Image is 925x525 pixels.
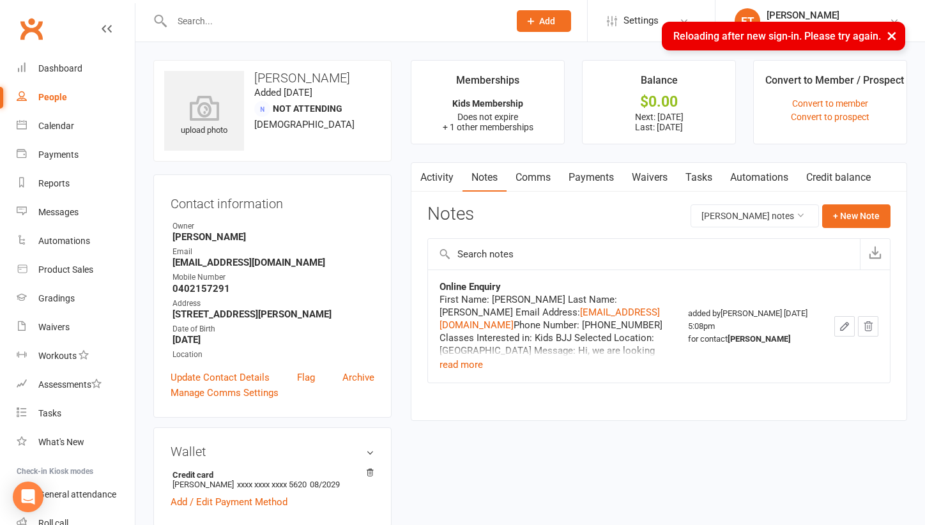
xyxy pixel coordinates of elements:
[443,122,533,132] span: + 1 other memberships
[17,112,135,141] a: Calendar
[688,333,811,346] div: for contact
[38,437,84,447] div: What's New
[17,255,135,284] a: Product Sales
[171,494,287,510] a: Add / Edit Payment Method
[662,22,905,50] div: Reloading after new sign-in. Please try again.
[792,98,868,109] a: Convert to member
[171,445,374,459] h3: Wallet
[623,163,677,192] a: Waivers
[172,231,374,243] strong: [PERSON_NAME]
[164,71,381,85] h3: [PERSON_NAME]
[721,163,797,192] a: Automations
[273,103,342,114] span: Not Attending
[17,370,135,399] a: Assessments
[411,163,462,192] a: Activity
[168,12,500,30] input: Search...
[38,264,93,275] div: Product Sales
[677,163,721,192] a: Tasks
[428,239,860,270] input: Search notes
[440,357,483,372] button: read more
[342,370,374,385] a: Archive
[17,284,135,313] a: Gradings
[172,470,368,480] strong: Credit card
[38,351,77,361] div: Workouts
[691,204,819,227] button: [PERSON_NAME] notes
[427,204,474,227] h3: Notes
[237,480,307,489] span: xxxx xxxx xxxx 5620
[765,72,904,95] div: Convert to Member / Prospect
[456,72,519,95] div: Memberships
[440,293,664,408] div: First Name: [PERSON_NAME] Last Name: [PERSON_NAME] Email Address: Phone Number: [PHONE_NUMBER] Cl...
[507,163,560,192] a: Comms
[172,220,374,232] div: Owner
[38,236,90,246] div: Automations
[17,54,135,83] a: Dashboard
[38,121,74,131] div: Calendar
[38,63,82,73] div: Dashboard
[172,257,374,268] strong: [EMAIL_ADDRESS][DOMAIN_NAME]
[17,169,135,198] a: Reports
[17,198,135,227] a: Messages
[172,334,374,346] strong: [DATE]
[457,112,518,122] span: Does not expire
[688,307,811,346] div: added by [PERSON_NAME] [DATE] 5:08pm
[164,95,244,137] div: upload photo
[735,8,760,34] div: ET
[38,408,61,418] div: Tasks
[172,323,374,335] div: Date of Birth
[171,192,374,211] h3: Contact information
[17,399,135,428] a: Tasks
[17,342,135,370] a: Workouts
[297,370,315,385] a: Flag
[17,83,135,112] a: People
[767,21,889,33] div: Dominance MMA Thomastown
[440,307,660,331] a: [EMAIL_ADDRESS][DOMAIN_NAME]
[797,163,880,192] a: Credit balance
[38,293,75,303] div: Gradings
[440,281,501,293] strong: Online Enquiry
[594,112,724,132] p: Next: [DATE] Last: [DATE]
[38,92,67,102] div: People
[38,322,70,332] div: Waivers
[539,16,555,26] span: Add
[38,379,102,390] div: Assessments
[172,271,374,284] div: Mobile Number
[462,163,507,192] a: Notes
[172,298,374,310] div: Address
[171,370,270,385] a: Update Contact Details
[38,207,79,217] div: Messages
[172,283,374,294] strong: 0402157291
[623,6,659,35] span: Settings
[822,204,891,227] button: + New Note
[254,87,312,98] time: Added [DATE]
[172,246,374,258] div: Email
[13,482,43,512] div: Open Intercom Messenger
[17,428,135,457] a: What's New
[452,98,523,109] strong: Kids Membership
[310,480,340,489] span: 08/2029
[15,13,47,45] a: Clubworx
[172,308,374,320] strong: [STREET_ADDRESS][PERSON_NAME]
[767,10,889,21] div: [PERSON_NAME]
[17,227,135,255] a: Automations
[517,10,571,32] button: Add
[171,468,374,491] li: [PERSON_NAME]
[791,112,869,122] a: Convert to prospect
[560,163,623,192] a: Payments
[38,149,79,160] div: Payments
[594,95,724,109] div: $0.00
[17,313,135,342] a: Waivers
[728,334,791,344] strong: [PERSON_NAME]
[17,141,135,169] a: Payments
[254,119,355,130] span: [DEMOGRAPHIC_DATA]
[641,72,678,95] div: Balance
[38,489,116,499] div: General attendance
[38,178,70,188] div: Reports
[880,22,903,49] button: ×
[172,349,374,361] div: Location
[17,480,135,509] a: General attendance kiosk mode
[171,385,279,400] a: Manage Comms Settings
